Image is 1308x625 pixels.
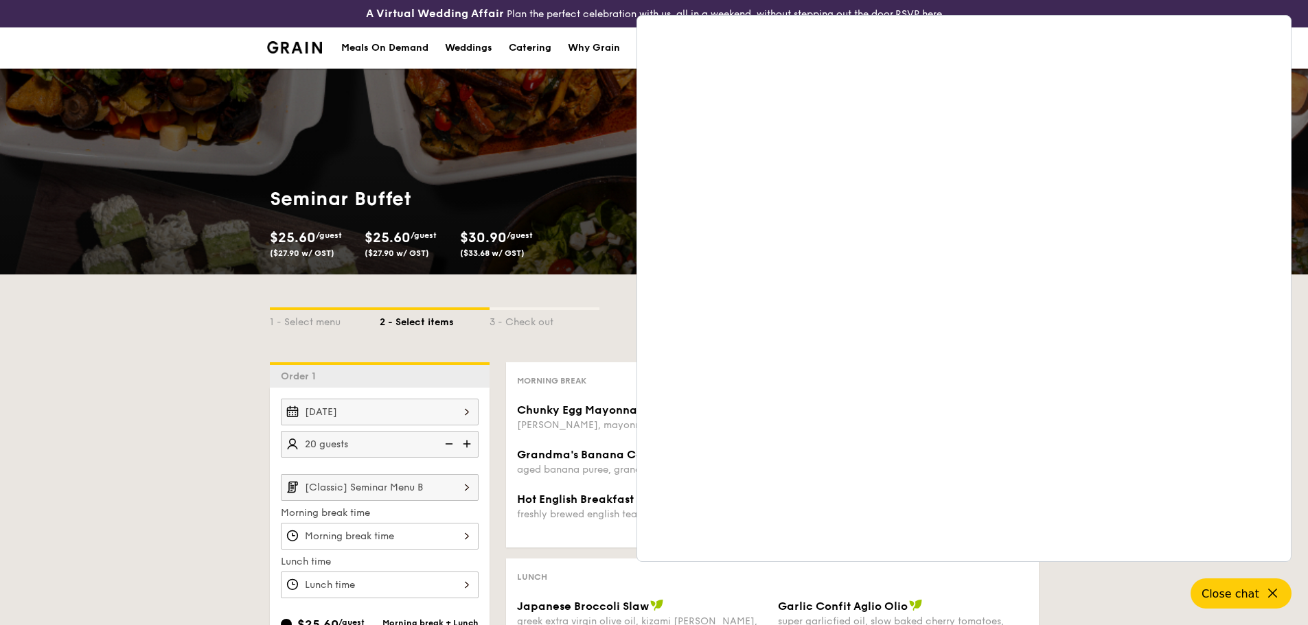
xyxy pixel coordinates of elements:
input: Event date [281,399,479,425]
label: Lunch time [281,555,479,569]
div: Meals On Demand [341,27,428,69]
span: $30.90 [460,230,507,246]
a: Catering [501,27,560,69]
div: 1 - Select menu [270,310,380,329]
span: Garlic Confit Aglio Olio [778,600,908,613]
span: Close chat [1202,587,1259,600]
img: icon-add.58712e84.svg [458,431,479,457]
span: ($33.68 w/ GST) [460,248,525,258]
div: [PERSON_NAME], mayonnaise, chunky egg spread [517,419,767,431]
div: Plan the perfect celebration with us, all in a weekend, without stepping out the door. [259,5,1050,22]
span: Chunky Egg Mayonnaise Sandwich [517,403,709,416]
input: Lunch time [281,571,479,598]
div: freshly brewed english tea [517,508,767,520]
a: RSVP here [895,8,942,20]
h1: Seminar Buffet [270,187,544,211]
button: Close chat [1191,578,1292,609]
img: icon-chevron-right.3c0dfbd6.svg [455,474,479,500]
span: Grandma's Banana Cake [517,448,656,461]
div: aged banana puree, grandma' spice mixed sponge [517,464,767,475]
input: Morning break time [281,523,479,550]
div: Weddings [445,27,492,69]
h4: A Virtual Wedding Affair [366,5,504,22]
span: Morning break [517,376,586,386]
a: Weddings [437,27,501,69]
span: Japanese Broccoli Slaw [517,600,649,613]
input: Number of guests [281,431,479,458]
span: $25.60 [365,230,411,246]
span: /guest [411,231,437,240]
span: $25.60 [270,230,316,246]
span: Hot English Breakfast Tea [517,493,657,506]
span: Lunch [517,572,547,582]
img: icon-vegan.f8ff3823.svg [650,599,664,611]
span: Order 1 [281,370,321,382]
div: 3 - Check out [490,310,599,329]
img: Grain [267,41,323,54]
div: Catering [509,27,551,69]
a: Meals On Demand [333,27,437,69]
img: icon-reduce.1d2dbef1.svg [437,431,458,457]
div: 2 - Select items [380,310,490,329]
a: Logotype [267,41,323,54]
span: ($27.90 w/ GST) [365,248,429,258]
span: ($27.90 w/ GST) [270,248,334,258]
img: icon-vegan.f8ff3823.svg [909,599,923,611]
label: Morning break time [281,506,479,520]
span: /guest [316,231,342,240]
span: /guest [507,231,533,240]
a: Why Grain [560,27,628,69]
div: Why Grain [568,27,620,69]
